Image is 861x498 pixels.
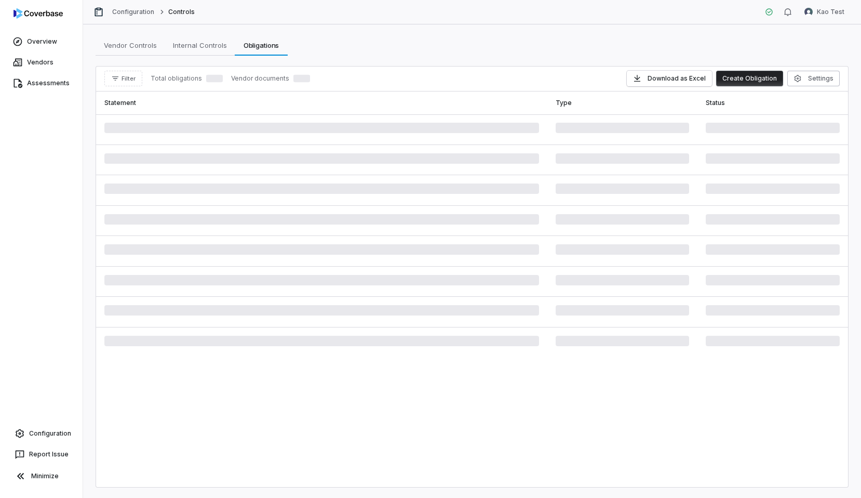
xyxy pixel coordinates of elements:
[804,8,813,16] img: Kao Test avatar
[787,71,840,86] button: Settings
[716,71,783,86] button: Create Obligation
[239,38,284,52] span: Obligations
[4,445,78,464] button: Report Issue
[2,74,80,93] a: Assessments
[2,32,80,51] a: Overview
[100,38,161,52] span: Vendor Controls
[697,91,848,114] th: Status
[122,75,136,83] span: Filter
[817,8,844,16] span: Kao Test
[14,8,63,19] img: logo-D7KZi-bG.svg
[627,71,712,86] button: Download as Excel
[151,74,202,83] span: Total obligations
[169,38,231,52] span: Internal Controls
[798,4,851,20] button: Kao Test avatarKao Test
[104,71,142,86] button: Filter
[168,8,195,16] span: Controls
[4,424,78,443] a: Configuration
[4,466,78,487] button: Minimize
[112,8,155,16] a: Configuration
[547,91,698,114] th: Type
[2,53,80,72] a: Vendors
[96,91,547,114] th: Statement
[231,74,289,83] span: Vendor documents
